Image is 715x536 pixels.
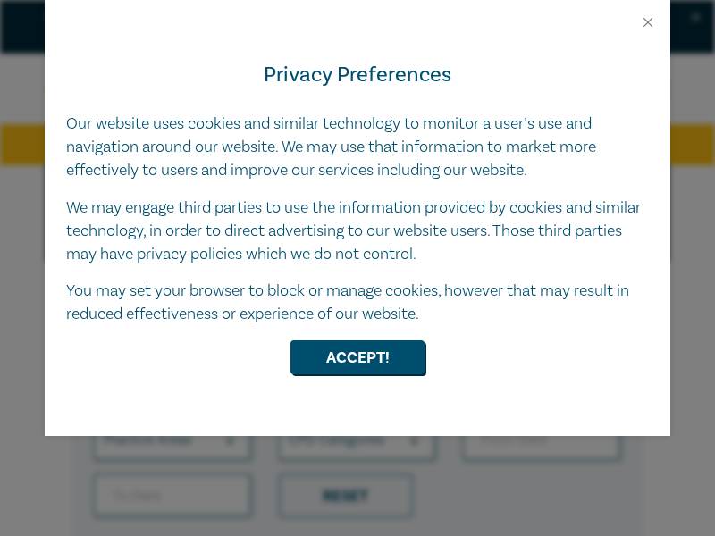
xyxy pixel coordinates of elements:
[290,340,425,374] button: Accept!
[66,280,649,326] p: You may set your browser to block or manage cookies, however that may result in reduced effective...
[66,113,649,182] p: Our website uses cookies and similar technology to monitor a user’s use and navigation around our...
[66,59,649,91] h4: Privacy Preferences
[640,14,656,30] button: Close
[66,197,649,266] p: We may engage third parties to use the information provided by cookies and similar technology, in...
